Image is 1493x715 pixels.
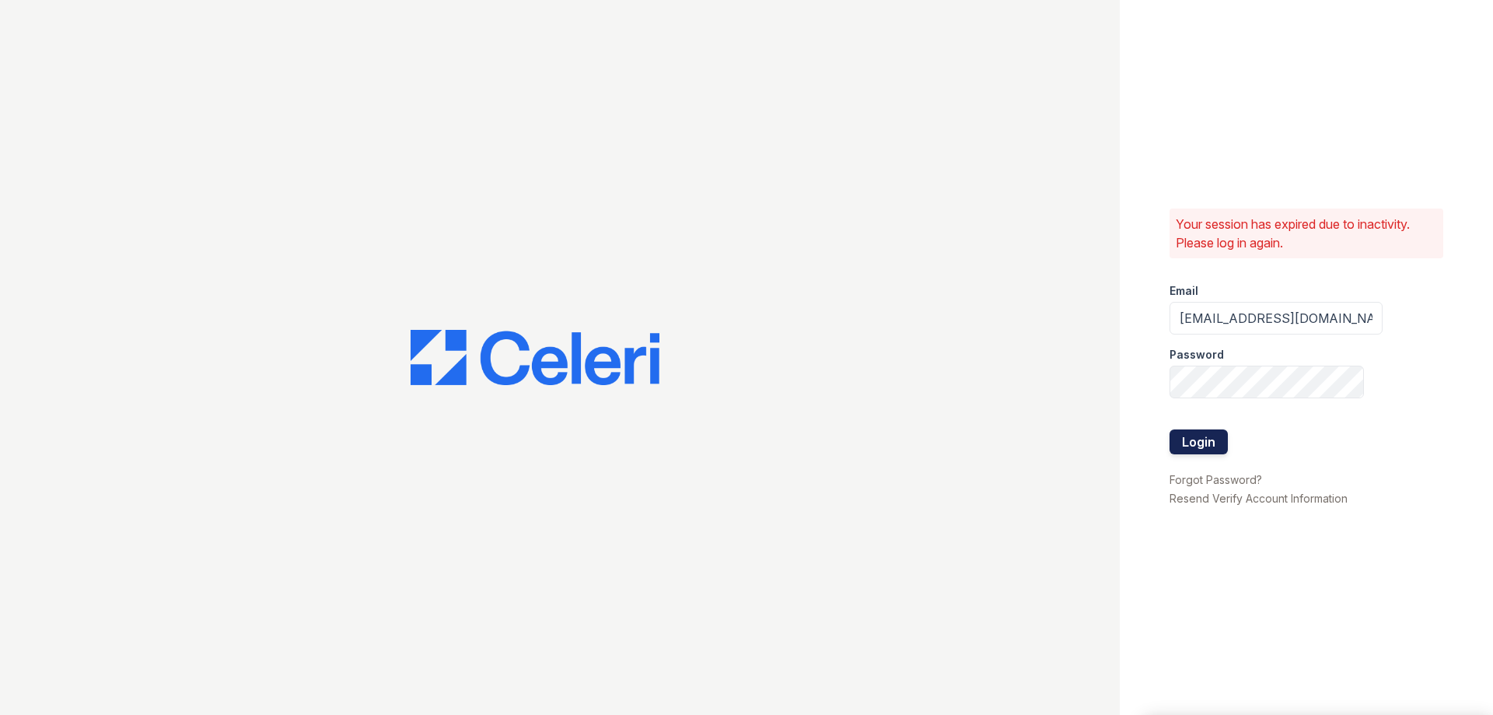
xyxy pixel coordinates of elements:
[1170,283,1198,299] label: Email
[1170,347,1224,363] label: Password
[1176,215,1437,252] p: Your session has expired due to inactivity. Please log in again.
[1170,473,1262,486] a: Forgot Password?
[1170,429,1228,454] button: Login
[1170,492,1348,505] a: Resend Verify Account Information
[411,330,659,386] img: CE_Logo_Blue-a8612792a0a2168367f1c8372b55b34899dd931a85d93a1a3d3e32e68fde9ad4.png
